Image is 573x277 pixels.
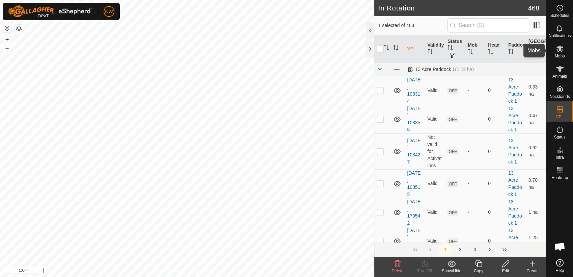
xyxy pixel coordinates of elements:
a: Privacy Policy [160,268,186,274]
td: 0.62 ha [526,133,546,169]
th: VP [405,35,425,63]
div: - [468,148,483,155]
div: - [468,237,483,245]
span: Help [555,269,564,273]
span: Notifications [549,34,571,38]
th: Paddock [506,35,526,63]
div: Open chat [550,236,570,257]
button: Last Page [498,243,511,256]
td: 0.47 ha [526,105,546,133]
p-sorticon: Activate to sort [428,50,433,55]
p-sorticon: Activate to sort [447,46,453,51]
td: Valid [425,198,445,227]
td: 0 [485,76,506,105]
span: Mobs [555,54,565,58]
th: Validity [425,35,445,63]
a: [DATE] 170542 [407,199,421,226]
div: - [468,116,483,123]
div: Turn Off [411,268,438,274]
span: OFF [447,210,458,216]
button: + [3,35,11,44]
span: OFF [447,181,458,187]
img: Gallagher Logo [8,5,92,18]
a: [DATE] 103427 [407,138,421,165]
td: 1 ha [526,198,546,227]
div: - [468,87,483,94]
a: 13 Acre Paddock 1 [508,106,522,132]
td: Valid [425,169,445,198]
span: 468 [528,3,539,13]
p-sorticon: Activate to sort [528,53,534,58]
span: Infra [555,155,564,159]
th: Mob [465,35,485,63]
p-sorticon: Activate to sort [468,50,473,55]
td: 0 [485,133,506,169]
button: Reset Map [3,24,11,32]
button: – [3,44,11,52]
span: Delete [392,269,404,273]
span: (2.22 ha) [455,67,474,72]
span: Animals [552,74,567,78]
span: Heatmap [551,176,568,180]
div: - [468,209,483,216]
div: 13 Acre Paddock 1 [407,67,474,72]
td: 0 [485,198,506,227]
p-sorticon: Activate to sort [508,50,514,55]
span: OFF [447,149,458,154]
h2: In Rotation [378,4,528,12]
a: Help [546,256,573,275]
td: 0 [485,227,506,255]
button: 1 [438,243,452,256]
td: Valid [425,105,445,133]
span: VPs [556,115,563,119]
a: [DATE] 103515 [407,170,421,197]
a: 13 Acre Paddock 1 [508,77,522,104]
input: Search (S) [447,18,529,32]
a: [DATE] 103314 [407,77,421,104]
span: Status [554,135,565,139]
td: 0 [485,105,506,133]
div: - [468,180,483,187]
div: Edit [492,268,519,274]
th: Status [445,35,465,63]
td: 1.25 ha [526,227,546,255]
div: Create [519,268,546,274]
span: OFF [447,117,458,122]
td: 0.33 ha [526,76,546,105]
span: Schedules [550,14,569,18]
span: OFF [447,88,458,94]
a: Contact Us [194,268,214,274]
button: 3 [468,243,482,256]
td: Not valid for Activations [425,133,445,169]
span: Neckbands [549,95,570,99]
p-sorticon: Activate to sort [488,50,493,55]
div: Show/Hide [438,268,465,274]
p-sorticon: Activate to sort [384,46,389,51]
button: 2 [453,243,467,256]
a: [DATE] 103355 [407,106,421,132]
a: 13 Acre Paddock 1 [508,228,522,254]
a: [DATE] 170625 [407,228,421,254]
span: NW [105,8,113,15]
td: Valid [425,76,445,105]
span: 1 selected of 468 [378,22,447,29]
a: 13 Acre Paddock 1 [508,170,522,197]
button: Map Layers [15,25,23,33]
td: Valid [425,227,445,255]
span: OFF [447,238,458,244]
a: 13 Acre Paddock 1 [508,199,522,226]
td: 0.78 ha [526,169,546,198]
button: Next Page [483,243,496,256]
th: Head [485,35,506,63]
div: Copy [465,268,492,274]
p-sorticon: Activate to sort [393,46,399,51]
td: 0 [485,169,506,198]
th: [GEOGRAPHIC_DATA] Area [526,35,546,63]
a: 13 Acre Paddock 1 [508,138,522,165]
